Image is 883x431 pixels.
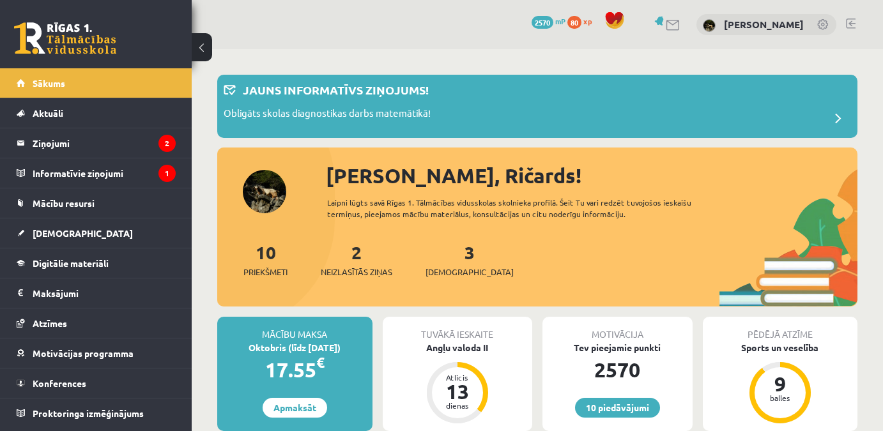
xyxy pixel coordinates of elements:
span: 80 [567,16,581,29]
span: [DEMOGRAPHIC_DATA] [33,227,133,239]
div: Pēdējā atzīme [703,317,858,341]
span: Digitālie materiāli [33,257,109,269]
a: 80 xp [567,16,598,26]
div: 17.55 [217,354,372,385]
span: Sākums [33,77,65,89]
a: 2570 mP [532,16,565,26]
a: [DEMOGRAPHIC_DATA] [17,218,176,248]
a: Ziņojumi2 [17,128,176,158]
span: Priekšmeti [243,266,288,278]
i: 2 [158,135,176,152]
a: Apmaksāt [263,398,327,418]
a: Atzīmes [17,308,176,338]
div: Mācību maksa [217,317,372,341]
span: [DEMOGRAPHIC_DATA] [426,266,514,278]
div: Angļu valoda II [383,341,533,354]
span: Konferences [33,377,86,389]
div: balles [761,394,799,402]
span: Mācību resursi [33,197,95,209]
a: Digitālie materiāli [17,248,176,278]
span: Aktuāli [33,107,63,119]
span: Motivācijas programma [33,347,134,359]
span: € [316,353,325,372]
div: Atlicis [438,374,477,381]
a: 10Priekšmeti [243,241,288,278]
a: 3[DEMOGRAPHIC_DATA] [426,241,514,278]
div: [PERSON_NAME], Ričards! [326,160,857,191]
p: Jauns informatīvs ziņojums! [243,81,429,98]
a: Motivācijas programma [17,338,176,368]
legend: Ziņojumi [33,128,176,158]
span: Proktoringa izmēģinājums [33,407,144,419]
a: Rīgas 1. Tālmācības vidusskola [14,22,116,54]
div: Oktobris (līdz [DATE]) [217,341,372,354]
span: Atzīmes [33,317,67,329]
span: 2570 [532,16,553,29]
a: 10 piedāvājumi [575,398,660,418]
div: Sports un veselība [703,341,858,354]
div: Laipni lūgts savā Rīgas 1. Tālmācības vidusskolas skolnieka profilā. Šeit Tu vari redzēt tuvojošo... [327,197,711,220]
p: Obligāts skolas diagnostikas darbs matemātikā! [224,106,431,124]
i: 1 [158,165,176,182]
a: Sports un veselība 9 balles [703,341,858,425]
span: Neizlasītās ziņas [321,266,392,278]
a: Aktuāli [17,98,176,128]
div: 9 [761,374,799,394]
span: xp [583,16,592,26]
a: Mācību resursi [17,188,176,218]
div: Tuvākā ieskaite [383,317,533,341]
div: Motivācija [542,317,693,341]
div: dienas [438,402,477,409]
div: 2570 [542,354,693,385]
div: 13 [438,381,477,402]
a: Maksājumi [17,278,176,308]
a: [PERSON_NAME] [724,18,804,31]
a: 2Neizlasītās ziņas [321,241,392,278]
a: Jauns informatīvs ziņojums! Obligāts skolas diagnostikas darbs matemātikā! [224,81,851,132]
span: mP [555,16,565,26]
a: Proktoringa izmēģinājums [17,398,176,428]
div: Tev pieejamie punkti [542,341,693,354]
legend: Maksājumi [33,278,176,308]
legend: Informatīvie ziņojumi [33,158,176,188]
a: Informatīvie ziņojumi1 [17,158,176,188]
a: Sākums [17,68,176,98]
a: Konferences [17,368,176,398]
img: Ričards Jansons [703,19,716,32]
a: Angļu valoda II Atlicis 13 dienas [383,341,533,425]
